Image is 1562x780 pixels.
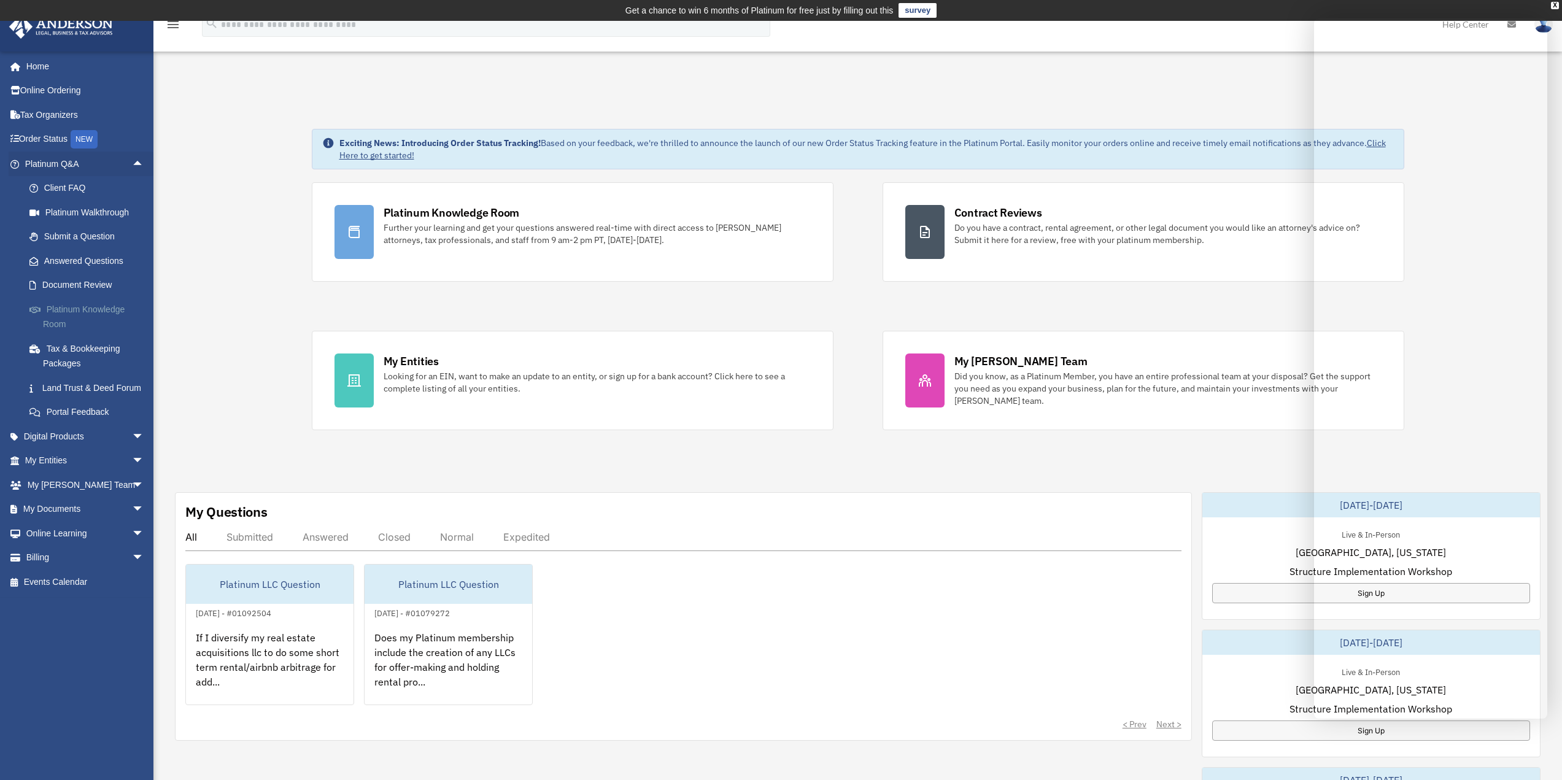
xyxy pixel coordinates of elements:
a: Platinum Walkthrough [17,200,163,225]
span: Structure Implementation Workshop [1289,564,1452,579]
span: arrow_drop_down [132,473,157,498]
div: Does my Platinum membership include the creation of any LLCs for offer-making and holding rental ... [365,620,532,716]
a: Platinum Knowledge Room [17,297,163,336]
a: Billingarrow_drop_down [9,546,163,570]
a: Order StatusNEW [9,127,163,152]
a: My [PERSON_NAME] Team Did you know, as a Platinum Member, you have an entire professional team at... [883,331,1404,430]
span: arrow_drop_up [132,152,157,177]
i: search [205,17,218,30]
a: Land Trust & Deed Forum [17,376,163,400]
div: Expedited [503,531,550,543]
span: arrow_drop_down [132,449,157,474]
a: Submit a Question [17,225,163,249]
div: Answered [303,531,349,543]
a: Sign Up [1212,720,1530,741]
a: Platinum Q&Aarrow_drop_up [9,152,163,176]
a: survey [899,3,937,18]
span: Structure Implementation Workshop [1289,701,1452,716]
div: Looking for an EIN, want to make an update to an entity, or sign up for a bank account? Click her... [384,370,811,395]
span: arrow_drop_down [132,497,157,522]
a: My Entitiesarrow_drop_down [9,449,163,473]
div: Closed [378,531,411,543]
div: NEW [71,130,98,149]
a: Click Here to get started! [339,137,1386,161]
a: Tax Organizers [9,102,163,127]
a: Events Calendar [9,570,163,594]
a: menu [166,21,180,32]
div: My [PERSON_NAME] Team [954,353,1088,369]
a: Digital Productsarrow_drop_down [9,424,163,449]
div: Platinum LLC Question [186,565,354,604]
span: [GEOGRAPHIC_DATA], [US_STATE] [1296,545,1446,560]
img: Anderson Advisors Platinum Portal [6,15,117,39]
div: [DATE]-[DATE] [1202,493,1540,517]
div: Submitted [226,531,273,543]
div: [DATE] - #01079272 [365,606,460,619]
a: Online Learningarrow_drop_down [9,521,163,546]
div: Do you have a contract, rental agreement, or other legal document you would like an attorney's ad... [954,222,1382,246]
div: If I diversify my real estate acquisitions llc to do some short term rental/airbnb arbitrage for ... [186,620,354,716]
div: Further your learning and get your questions answered real-time with direct access to [PERSON_NAM... [384,222,811,246]
a: My Entities Looking for an EIN, want to make an update to an entity, or sign up for a bank accoun... [312,331,833,430]
div: Platinum LLC Question [365,565,532,604]
a: Document Review [17,273,163,298]
div: Contract Reviews [954,205,1042,220]
a: Tax & Bookkeeping Packages [17,336,163,376]
i: menu [166,17,180,32]
div: [DATE]-[DATE] [1202,630,1540,655]
a: Client FAQ [17,176,163,201]
a: Sign Up [1212,583,1530,603]
div: Get a chance to win 6 months of Platinum for free just by filling out this [625,3,894,18]
a: Platinum Knowledge Room Further your learning and get your questions answered real-time with dire... [312,182,833,282]
span: arrow_drop_down [132,521,157,546]
span: [GEOGRAPHIC_DATA], [US_STATE] [1296,682,1446,697]
span: arrow_drop_down [132,424,157,449]
a: Portal Feedback [17,400,163,425]
a: My [PERSON_NAME] Teamarrow_drop_down [9,473,163,497]
a: Platinum LLC Question[DATE] - #01079272Does my Platinum membership include the creation of any LL... [364,564,533,705]
a: Home [9,54,157,79]
iframe: Chat Window [1314,18,1547,719]
div: Platinum Knowledge Room [384,205,520,220]
div: Based on your feedback, we're thrilled to announce the launch of our new Order Status Tracking fe... [339,137,1394,161]
span: arrow_drop_down [132,546,157,571]
a: Contract Reviews Do you have a contract, rental agreement, or other legal document you would like... [883,182,1404,282]
div: Did you know, as a Platinum Member, you have an entire professional team at your disposal? Get th... [954,370,1382,407]
div: Normal [440,531,474,543]
a: My Documentsarrow_drop_down [9,497,163,522]
strong: Exciting News: Introducing Order Status Tracking! [339,137,541,149]
div: close [1551,2,1559,9]
div: My Entities [384,353,439,369]
div: [DATE] - #01092504 [186,606,281,619]
a: Online Ordering [9,79,163,103]
div: My Questions [185,503,268,521]
a: Platinum LLC Question[DATE] - #01092504If I diversify my real estate acquisitions llc to do some ... [185,564,354,705]
div: All [185,531,197,543]
a: Answered Questions [17,249,163,273]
